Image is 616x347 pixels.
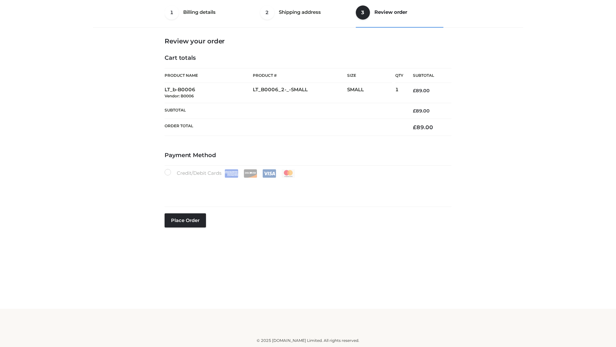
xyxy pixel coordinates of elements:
h4: Cart totals [165,55,451,62]
span: £ [413,88,416,93]
bdi: 89.00 [413,108,430,114]
td: SMALL [347,83,395,103]
td: LT_b-B0006 [165,83,253,103]
img: Amex [225,169,238,178]
bdi: 89.00 [413,124,433,130]
td: LT_B0006_2-_-SMALL [253,83,347,103]
th: Subtotal [403,68,451,83]
img: Visa [262,169,276,178]
img: Mastercard [281,169,295,178]
h4: Payment Method [165,152,451,159]
bdi: 89.00 [413,88,430,93]
img: Discover [244,169,257,178]
iframe: Secure payment input frame [163,176,450,200]
small: Vendor: B0006 [165,93,194,98]
h3: Review your order [165,37,451,45]
label: Credit/Debit Cards [165,169,296,178]
th: Product Name [165,68,253,83]
th: Product # [253,68,347,83]
th: Qty [395,68,403,83]
div: © 2025 [DOMAIN_NAME] Limited. All rights reserved. [95,337,521,344]
button: Place order [165,213,206,227]
th: Size [347,68,392,83]
span: £ [413,108,416,114]
th: Order Total [165,119,403,136]
td: 1 [395,83,403,103]
th: Subtotal [165,103,403,119]
span: £ [413,124,416,130]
